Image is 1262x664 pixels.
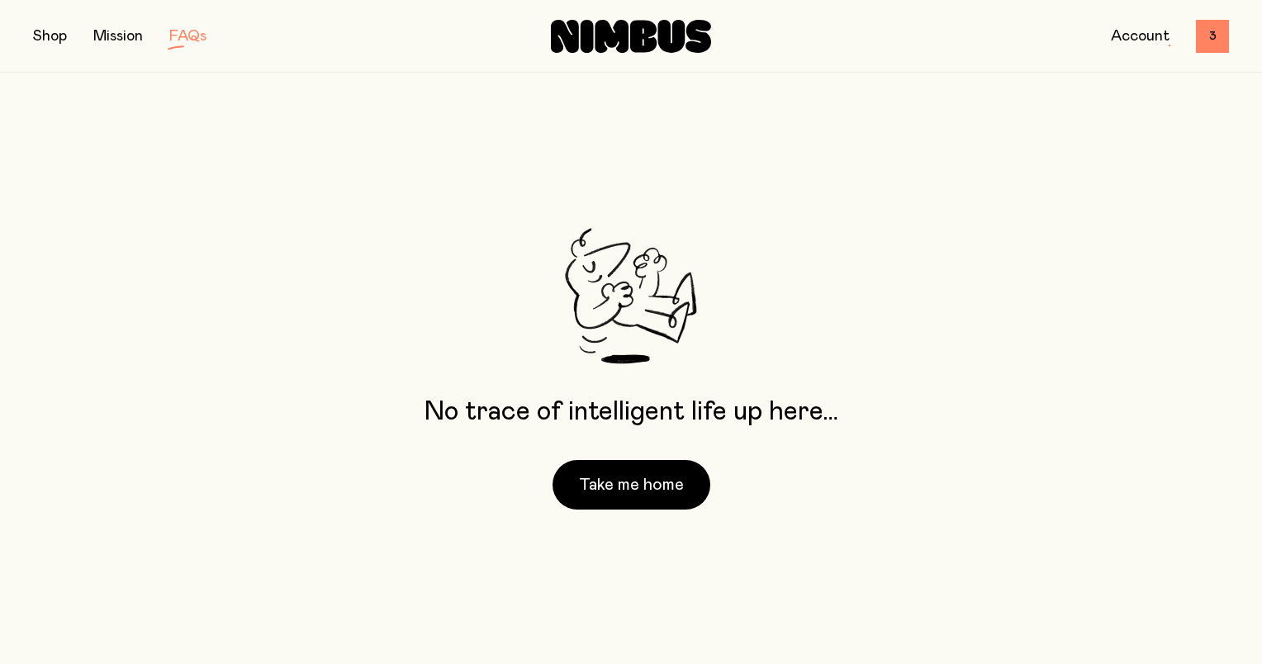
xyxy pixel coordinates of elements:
[1196,20,1229,53] button: 3
[553,460,710,510] button: Take me home
[93,29,143,44] a: Mission
[169,29,206,44] a: FAQs
[425,397,838,427] p: No trace of intelligent life up here…
[1111,29,1169,44] a: Account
